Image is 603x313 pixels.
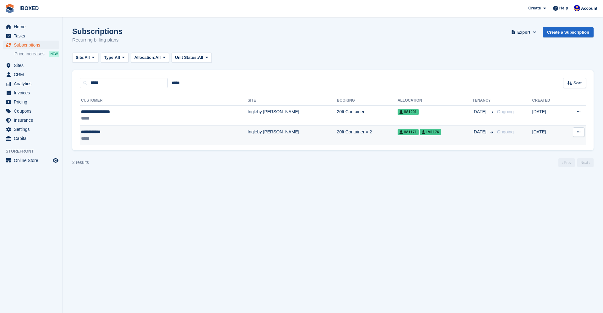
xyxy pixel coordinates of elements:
td: Ingleby [PERSON_NAME] [247,126,337,145]
a: menu [3,70,59,79]
div: 2 results [72,159,89,166]
span: Allocation: [134,54,155,61]
span: Price increases [14,51,45,57]
a: Preview store [52,157,59,164]
a: menu [3,79,59,88]
span: Storefront [6,148,62,154]
button: Site: All [72,53,98,63]
th: Created [532,96,563,106]
a: Create a Subscription [543,27,594,37]
span: Invoices [14,88,52,97]
h1: Subscriptions [72,27,122,36]
span: Home [14,22,52,31]
a: iBOXED [17,3,41,14]
span: Export [517,29,530,36]
a: menu [3,134,59,143]
a: Price increases NEW [14,50,59,57]
th: Tenancy [473,96,495,106]
th: Site [247,96,337,106]
a: menu [3,107,59,115]
div: NEW [49,51,59,57]
span: Create [528,5,541,11]
span: Account [581,5,597,12]
a: menu [3,98,59,106]
span: IM1291 [398,109,419,115]
span: Subscriptions [14,41,52,49]
span: Ongoing [497,109,514,114]
td: [DATE] [532,105,563,126]
td: 20ft Container [337,105,398,126]
button: Unit Status: All [171,53,211,63]
a: menu [3,41,59,49]
td: 20ft Container × 2 [337,126,398,145]
button: Allocation: All [131,53,169,63]
span: IM1176 [420,129,441,135]
span: Pricing [14,98,52,106]
img: Noor Rashid [574,5,580,11]
a: menu [3,88,59,97]
span: Tasks [14,31,52,40]
span: All [155,54,161,61]
span: CRM [14,70,52,79]
span: Ongoing [497,129,514,134]
th: Booking [337,96,398,106]
th: Customer [80,96,247,106]
span: Coupons [14,107,52,115]
a: menu [3,116,59,125]
p: Recurring billing plans [72,36,122,44]
span: [DATE] [473,109,488,115]
span: Analytics [14,79,52,88]
span: Sort [573,80,582,86]
span: Insurance [14,116,52,125]
img: stora-icon-8386f47178a22dfd0bd8f6a31ec36ba5ce8667c1dd55bd0f319d3a0aa187defe.svg [5,4,14,13]
td: Ingleby [PERSON_NAME] [247,105,337,126]
span: Settings [14,125,52,134]
a: menu [3,22,59,31]
span: Unit Status: [175,54,198,61]
a: menu [3,61,59,70]
a: menu [3,125,59,134]
span: Site: [76,54,84,61]
span: Sites [14,61,52,70]
a: Next [577,158,594,167]
span: IM1171 [398,129,419,135]
a: Previous [558,158,575,167]
button: Export [510,27,538,37]
button: Type: All [101,53,128,63]
span: All [198,54,203,61]
span: Online Store [14,156,52,165]
th: Allocation [398,96,473,106]
a: menu [3,31,59,40]
span: Help [559,5,568,11]
span: All [84,54,90,61]
a: menu [3,156,59,165]
td: [DATE] [532,126,563,145]
span: [DATE] [473,129,488,135]
span: Type: [104,54,115,61]
span: All [115,54,120,61]
nav: Page [557,158,595,167]
span: Capital [14,134,52,143]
